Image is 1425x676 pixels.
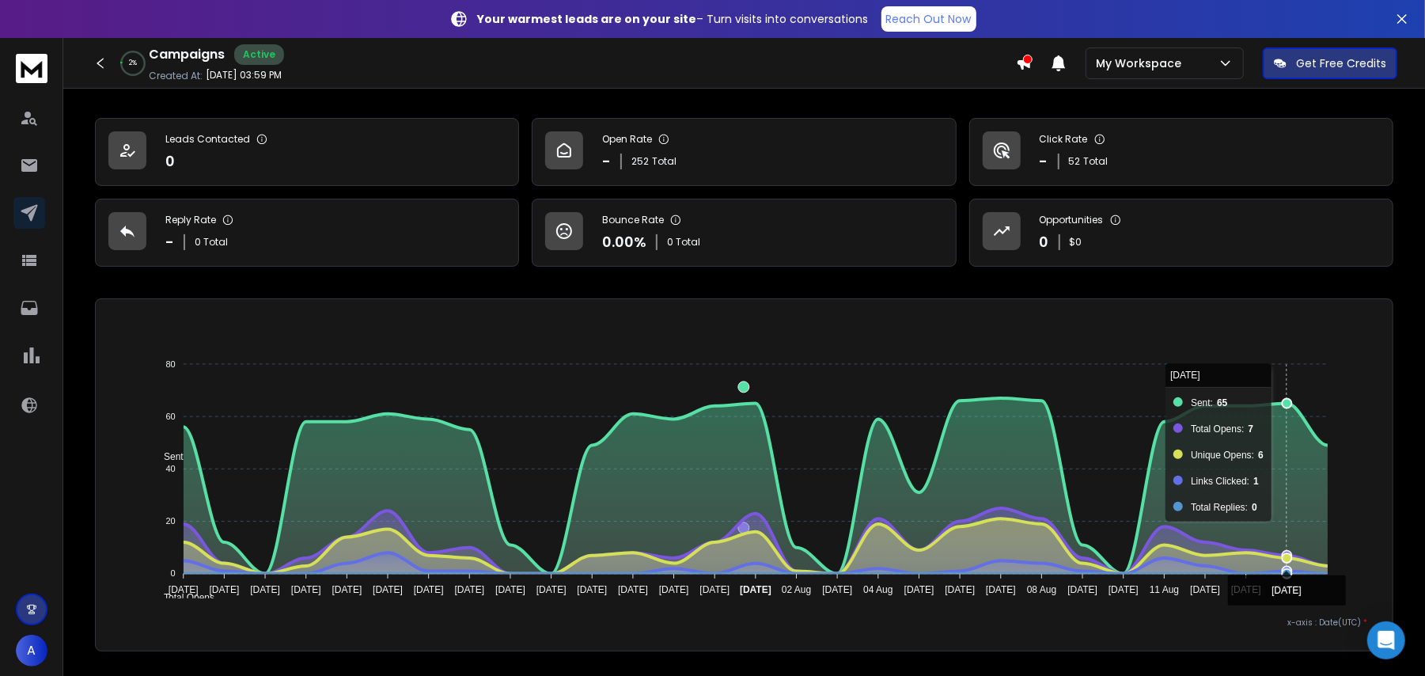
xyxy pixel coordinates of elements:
[1109,584,1139,595] tspan: [DATE]
[171,569,176,579] tspan: 0
[234,44,284,65] div: Active
[886,11,972,27] p: Reach Out Now
[1040,150,1048,173] p: -
[1068,584,1098,595] tspan: [DATE]
[165,231,174,253] p: -
[291,584,321,595] tspan: [DATE]
[165,214,216,226] p: Reply Rate
[478,11,869,27] p: – Turn visits into conversations
[969,118,1393,186] a: Click Rate-52Total
[741,584,772,595] tspan: [DATE]
[659,584,689,595] tspan: [DATE]
[332,584,362,595] tspan: [DATE]
[782,584,811,595] tspan: 02 Aug
[166,412,176,421] tspan: 60
[166,464,176,473] tspan: 40
[904,584,934,595] tspan: [DATE]
[532,118,956,186] a: Open Rate-252Total
[602,133,652,146] p: Open Rate
[1096,55,1188,71] p: My Workspace
[206,69,282,82] p: [DATE] 03:59 PM
[496,584,526,595] tspan: [DATE]
[1084,155,1109,168] span: Total
[1040,231,1049,253] p: 0
[823,584,853,595] tspan: [DATE]
[700,584,730,595] tspan: [DATE]
[536,584,567,595] tspan: [DATE]
[251,584,281,595] tspan: [DATE]
[152,451,184,462] span: Sent
[455,584,485,595] tspan: [DATE]
[532,199,956,267] a: Bounce Rate0.00%0 Total
[210,584,240,595] tspan: [DATE]
[969,199,1393,267] a: Opportunities0$0
[619,584,649,595] tspan: [DATE]
[1296,55,1386,71] p: Get Free Credits
[631,155,649,168] span: 252
[1040,214,1104,226] p: Opportunities
[166,359,176,369] tspan: 80
[149,45,225,64] h1: Campaigns
[16,635,47,667] button: A
[1367,621,1405,659] div: Open Intercom Messenger
[373,584,404,595] tspan: [DATE]
[1150,584,1179,595] tspan: 11 Aug
[1263,47,1397,79] button: Get Free Credits
[602,231,646,253] p: 0.00 %
[121,617,1367,629] p: x-axis : Date(UTC)
[1070,236,1082,249] p: $ 0
[195,236,228,249] p: 0 Total
[578,584,608,595] tspan: [DATE]
[881,6,976,32] a: Reach Out Now
[129,59,137,68] p: 2 %
[16,54,47,83] img: logo
[1027,584,1056,595] tspan: 08 Aug
[165,150,175,173] p: 0
[1069,155,1081,168] span: 52
[864,584,893,595] tspan: 04 Aug
[652,155,676,168] span: Total
[986,584,1016,595] tspan: [DATE]
[95,118,519,186] a: Leads Contacted0
[1040,133,1088,146] p: Click Rate
[1231,584,1261,595] tspan: [DATE]
[149,70,203,82] p: Created At:
[946,584,976,595] tspan: [DATE]
[152,592,214,603] span: Total Opens
[667,236,700,249] p: 0 Total
[165,133,250,146] p: Leads Contacted
[1272,584,1302,595] tspan: [DATE]
[95,199,519,267] a: Reply Rate-0 Total
[602,150,611,173] p: -
[478,11,697,27] strong: Your warmest leads are on your site
[166,516,176,526] tspan: 20
[414,584,444,595] tspan: [DATE]
[169,584,199,595] tspan: [DATE]
[602,214,664,226] p: Bounce Rate
[1191,584,1221,595] tspan: [DATE]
